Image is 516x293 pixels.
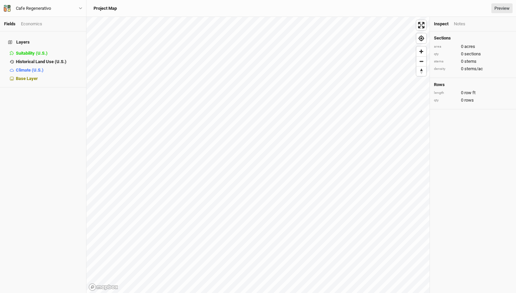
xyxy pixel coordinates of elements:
[416,57,426,66] span: Zoom out
[16,68,82,73] div: Climate (U.S.)
[416,66,426,76] button: Reset bearing to north
[416,47,426,56] button: Zoom in
[454,21,465,27] div: Notes
[21,21,42,27] div: Economics
[464,66,483,72] span: stems/ac
[4,35,82,49] h4: Layers
[434,66,458,72] div: density
[16,51,82,56] div: Suitability (U.S.)
[416,20,426,30] button: Enter fullscreen
[16,5,51,12] div: Cafe Regenerativo
[434,44,512,50] div: 0
[86,17,430,293] canvas: Map
[16,59,67,64] span: Historical Land Use (U.S.)
[434,90,512,96] div: 0
[16,76,82,81] div: Base Layer
[464,58,476,64] span: stems
[434,59,458,64] div: stems
[434,66,512,72] div: 0
[464,90,475,96] span: row ft
[491,3,513,14] a: Preview
[434,58,512,64] div: 0
[434,35,512,41] h4: Sections
[464,97,474,103] span: rows
[434,52,458,57] div: qty
[434,97,512,103] div: 0
[434,82,512,87] h4: Rows
[16,68,44,73] span: Climate (U.S.)
[464,51,481,57] span: sections
[4,21,16,26] a: Fields
[16,59,82,64] div: Historical Land Use (U.S.)
[434,21,448,27] div: Inspect
[416,56,426,66] button: Zoom out
[434,44,458,49] div: area
[88,283,118,291] a: Mapbox logo
[434,51,512,57] div: 0
[3,5,83,12] button: Cafe Regenerativo
[434,98,458,103] div: qty
[434,90,458,96] div: length
[16,51,48,56] span: Suitability (U.S.)
[464,44,475,50] span: acres
[16,76,38,81] span: Base Layer
[94,6,117,11] h3: Project Map
[416,33,426,43] button: Find my location
[416,66,426,76] span: Reset bearing to north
